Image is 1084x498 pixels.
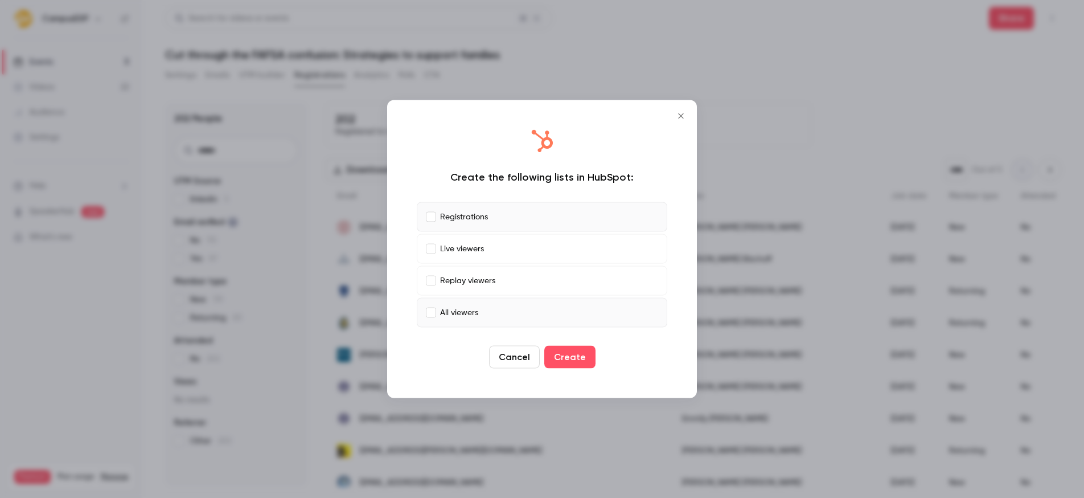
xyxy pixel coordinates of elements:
[417,170,667,184] div: Create the following lists in HubSpot:
[440,275,495,287] p: Replay viewers
[670,105,692,128] button: Close
[544,346,596,369] button: Create
[440,243,484,255] p: Live viewers
[489,346,540,369] button: Cancel
[440,307,478,319] p: All viewers
[440,211,488,223] p: Registrations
